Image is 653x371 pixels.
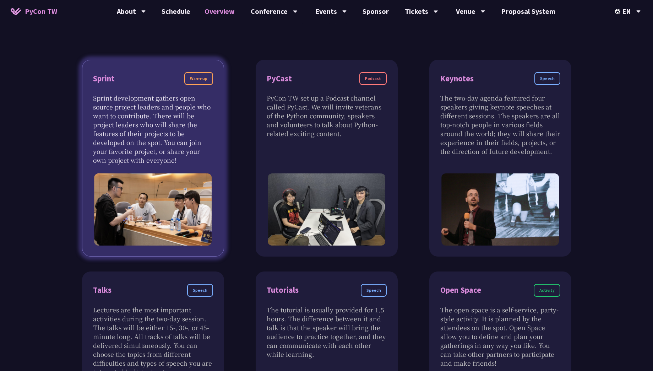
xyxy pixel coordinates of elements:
[25,6,57,17] span: PyCon TW
[184,72,213,85] div: Warm-up
[534,284,560,297] div: Activity
[11,8,21,15] img: Home icon of PyCon TW 2025
[440,93,560,156] p: The two-day agenda featured four speakers giving keynote speeches at different sessions. The spea...
[440,72,474,85] div: Keynotes
[534,72,560,85] div: Speech
[267,284,299,296] div: Tutorials
[93,72,115,85] div: Sprint
[267,305,387,359] p: The tutorial is usually provided for 1.5 hours. The difference between it and talk is that the sp...
[361,284,387,297] div: Speech
[93,93,213,165] p: Sprint development gathers open source project leaders and people who want to contribute. There w...
[187,284,213,297] div: Speech
[93,284,111,296] div: Talks
[4,2,64,20] a: PyCon TW
[359,72,387,85] div: Podcast
[440,284,481,296] div: Open Space
[441,173,559,246] img: Keynote
[267,72,292,85] div: PyCast
[267,93,387,138] p: PyCon TW set up a Podcast channel called PyCast. We will invite veterans of the Python community,...
[268,173,386,246] img: PyCast
[440,305,560,367] p: The open space is a self-service, party-style activity. It is planned by the attendees on the spo...
[615,9,622,14] img: Locale Icon
[94,173,212,246] img: Sprint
